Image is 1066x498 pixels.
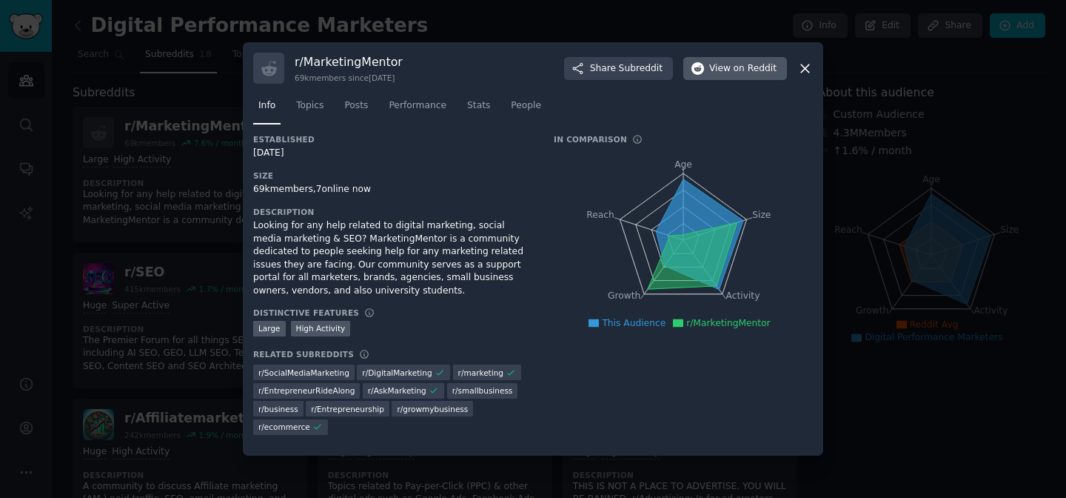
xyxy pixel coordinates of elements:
a: Performance [383,94,452,124]
span: View [709,62,777,76]
span: r/ DigitalMarketing [362,368,432,378]
h3: Distinctive Features [253,308,359,318]
span: r/ Entrepreneurship [311,404,384,414]
tspan: Size [752,210,771,220]
tspan: Reach [586,210,614,220]
div: 69k members since [DATE] [295,73,403,83]
div: High Activity [291,321,351,336]
span: Posts [344,99,368,113]
span: People [511,99,541,113]
h3: r/ MarketingMentor [295,54,403,70]
span: r/ AskMarketing [368,385,426,396]
button: Viewon Reddit [683,57,787,81]
span: r/ business [258,404,298,414]
a: Stats [462,94,495,124]
span: r/ marketing [458,368,503,378]
a: Posts [339,94,373,124]
span: on Reddit [734,62,777,76]
h3: Size [253,170,533,181]
h3: In Comparison [554,134,627,145]
span: r/ smallbusiness [452,385,513,396]
tspan: Activity [726,291,760,302]
tspan: Age [674,159,692,170]
span: r/ EntrepreneurRideAlong [258,385,355,396]
div: [DATE] [253,147,533,160]
span: This Audience [602,318,666,328]
span: Share [590,62,663,76]
span: Info [258,99,275,113]
div: 69k members, 7 online now [253,183,533,196]
button: ShareSubreddit [564,57,673,81]
span: r/ growmybusiness [397,404,468,414]
span: r/MarketingMentor [686,318,770,328]
span: Subreddit [619,62,663,76]
h3: Description [253,207,533,217]
a: People [506,94,546,124]
span: Stats [467,99,490,113]
tspan: Growth [608,291,640,302]
span: r/ SocialMediaMarketing [258,368,349,378]
span: Performance [389,99,446,113]
span: Topics [296,99,324,113]
h3: Related Subreddits [253,349,354,359]
a: Topics [291,94,329,124]
div: Large [253,321,286,336]
span: r/ ecommerce [258,422,310,432]
h3: Established [253,134,533,145]
a: Info [253,94,281,124]
div: Looking for any help related to digital marketing, social media marketing & SEO? MarketingMentor ... [253,219,533,297]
